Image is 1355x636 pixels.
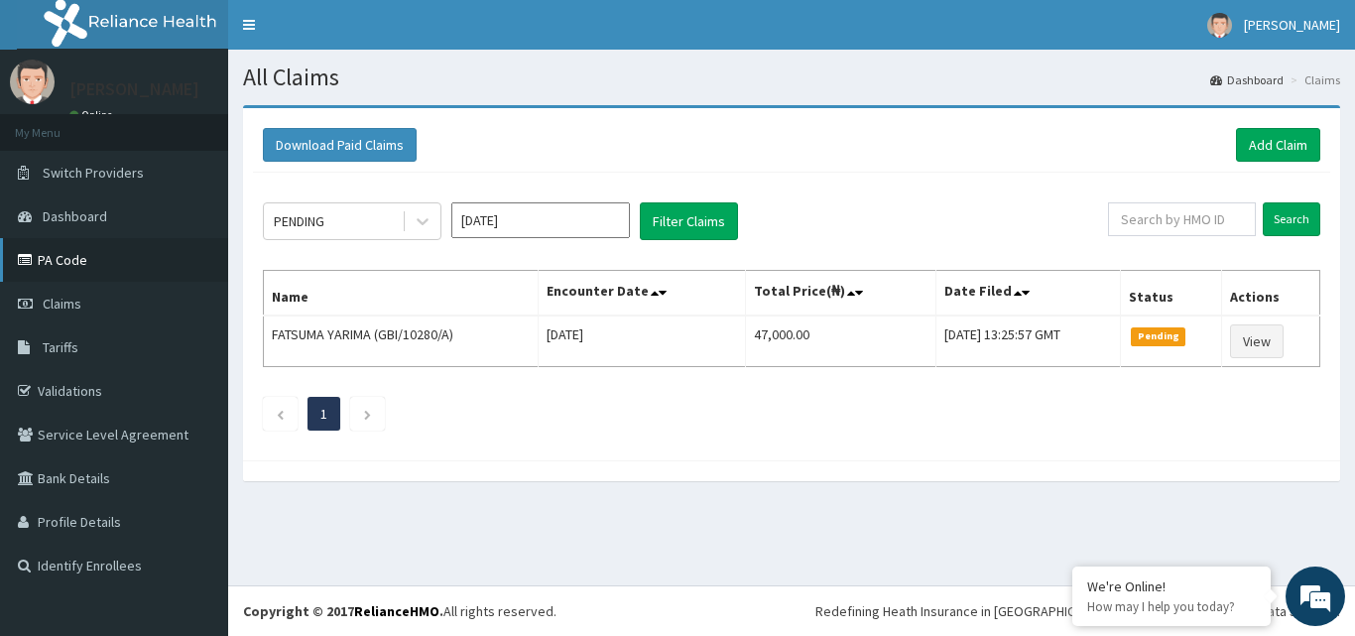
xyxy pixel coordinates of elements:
[69,108,117,122] a: Online
[1244,16,1340,34] span: [PERSON_NAME]
[243,602,443,620] strong: Copyright © 2017 .
[243,64,1340,90] h1: All Claims
[1087,598,1256,615] p: How may I help you today?
[274,211,324,231] div: PENDING
[10,425,378,494] textarea: Type your message and hit 'Enter'
[1121,271,1222,317] th: Status
[1087,577,1256,595] div: We're Online!
[539,271,745,317] th: Encounter Date
[43,295,81,313] span: Claims
[1131,327,1185,345] span: Pending
[640,202,738,240] button: Filter Claims
[1222,271,1320,317] th: Actions
[1108,202,1256,236] input: Search by HMO ID
[228,585,1355,636] footer: All rights reserved.
[451,202,630,238] input: Select Month and Year
[37,99,80,149] img: d_794563401_company_1708531726252_794563401
[115,191,274,392] span: We're online!
[1207,13,1232,38] img: User Image
[815,601,1340,621] div: Redefining Heath Insurance in [GEOGRAPHIC_DATA] using Telemedicine and Data Science!
[936,316,1121,367] td: [DATE] 13:25:57 GMT
[745,316,936,367] td: 47,000.00
[354,602,439,620] a: RelianceHMO
[1286,71,1340,88] li: Claims
[1210,71,1284,88] a: Dashboard
[264,316,539,367] td: FATSUMA YARIMA (GBI/10280/A)
[1236,128,1320,162] a: Add Claim
[320,405,327,423] a: Page 1 is your current page
[325,10,373,58] div: Minimize live chat window
[43,207,107,225] span: Dashboard
[936,271,1121,317] th: Date Filed
[276,405,285,423] a: Previous page
[1263,202,1320,236] input: Search
[264,271,539,317] th: Name
[10,60,55,104] img: User Image
[103,111,333,137] div: Chat with us now
[43,338,78,356] span: Tariffs
[43,164,144,182] span: Switch Providers
[745,271,936,317] th: Total Price(₦)
[363,405,372,423] a: Next page
[539,316,745,367] td: [DATE]
[1230,324,1284,358] a: View
[263,128,417,162] button: Download Paid Claims
[69,80,199,98] p: [PERSON_NAME]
